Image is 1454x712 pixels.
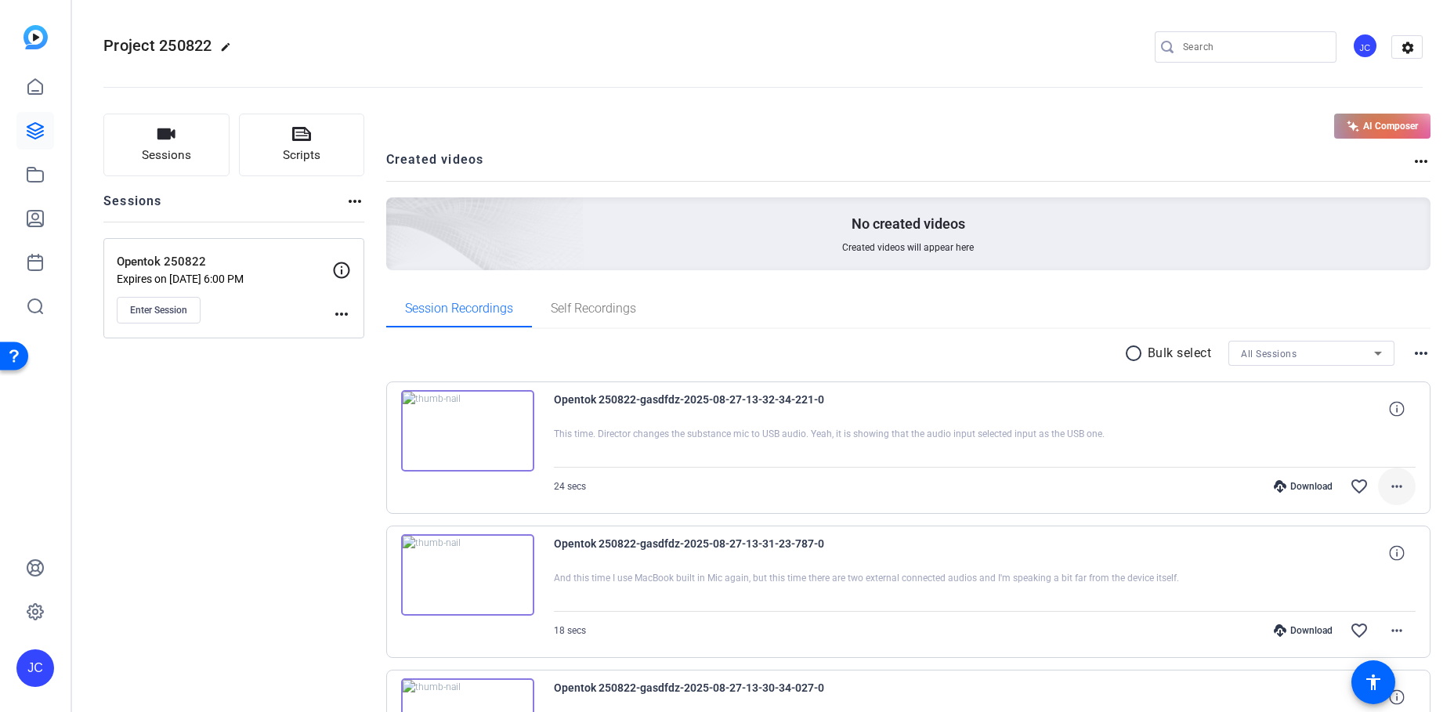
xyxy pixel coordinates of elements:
mat-icon: favorite_border [1350,621,1369,640]
span: Session Recordings [405,302,513,315]
mat-icon: favorite_border [1350,477,1369,496]
p: Expires on [DATE] 6:00 PM [117,273,332,285]
h2: Created videos [386,150,1412,181]
mat-icon: settings [1392,36,1423,60]
h2: Sessions [103,192,162,222]
mat-icon: more_horiz [1387,477,1406,496]
mat-icon: more_horiz [1412,344,1430,363]
p: Bulk select [1148,344,1212,363]
div: Download [1266,480,1340,493]
span: Opentok 250822-gasdfdz-2025-08-27-13-31-23-787-0 [554,534,844,572]
span: Sessions [142,146,191,164]
img: thumb-nail [401,390,534,472]
button: Enter Session [117,297,201,323]
span: 18 secs [554,625,586,636]
mat-icon: more_horiz [1387,621,1406,640]
span: 24 secs [554,481,586,492]
mat-icon: more_horiz [345,192,364,211]
input: Search [1183,38,1324,56]
div: JC [16,649,54,687]
mat-icon: edit [220,42,239,60]
button: Scripts [239,114,365,176]
img: thumb-nail [401,534,534,616]
img: Creted videos background [211,42,584,382]
span: Scripts [283,146,320,164]
div: JC [1352,33,1378,59]
span: Opentok 250822-gasdfdz-2025-08-27-13-32-34-221-0 [554,390,844,428]
span: Created videos will appear here [842,241,974,254]
ngx-avatar: Jihye Cho [1352,33,1380,60]
mat-icon: more_horiz [332,305,351,323]
span: Enter Session [130,304,187,316]
mat-icon: radio_button_unchecked [1124,344,1148,363]
div: Download [1266,624,1340,637]
span: Project 250822 [103,36,212,55]
mat-icon: more_horiz [1412,152,1430,171]
mat-icon: accessibility [1364,673,1383,692]
p: Opentok 250822 [117,253,332,271]
span: All Sessions [1241,349,1297,360]
p: No created videos [852,215,965,233]
img: blue-gradient.svg [24,25,48,49]
span: Self Recordings [551,302,636,315]
button: Sessions [103,114,230,176]
button: AI Composer [1334,114,1430,139]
